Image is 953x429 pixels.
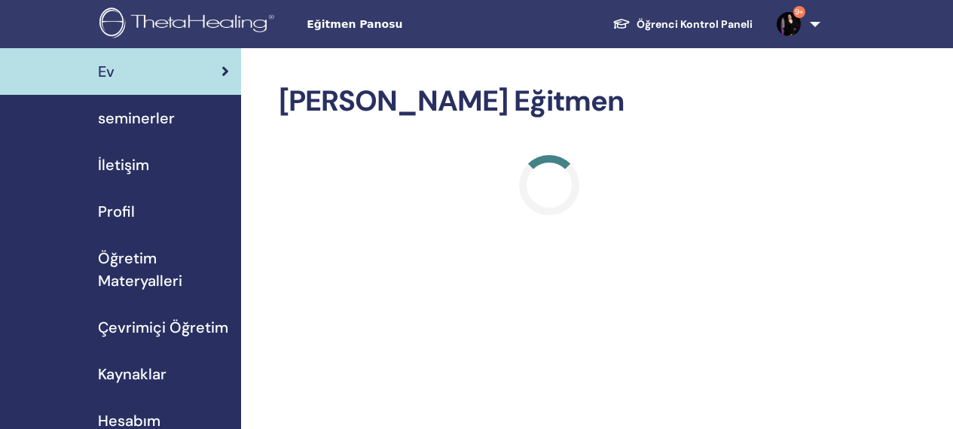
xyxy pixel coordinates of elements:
span: İletişim [98,154,149,176]
img: graduation-cap-white.svg [612,17,631,30]
span: Eğitmen Panosu [307,17,533,32]
span: Ev [98,60,115,83]
span: seminerler [98,107,175,129]
span: Kaynaklar [98,363,166,385]
h2: [PERSON_NAME] Eğitmen [279,84,820,119]
img: logo.png [99,8,279,41]
span: Çevrimiçi Öğretim [98,316,228,339]
span: Öğretim Materyalleri [98,247,229,292]
span: 9+ [793,6,805,18]
a: Öğrenci Kontrol Paneli [600,11,765,38]
img: default.jpg [777,12,801,36]
span: Profil [98,200,135,223]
